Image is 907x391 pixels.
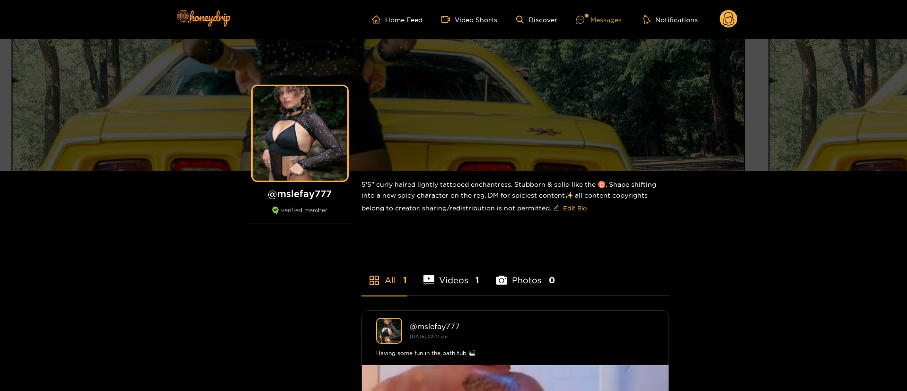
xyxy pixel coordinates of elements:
[551,200,589,216] button: editEdit Bio
[248,207,352,224] div: verified member
[372,15,423,24] a: Home Feed
[361,171,669,223] div: 5'5" curly haired lightly tattooed enchantress. Stubborn & solid like the ♉️. Shape shifting into...
[410,322,654,330] div: @ mslefay777
[372,15,385,24] span: home
[423,253,480,295] li: Videos
[441,15,497,24] a: Video Shorts
[516,16,557,24] a: Discover
[563,203,587,213] span: Edit Bio
[376,318,402,344] img: mslefay777
[549,274,555,286] span: 0
[553,205,559,212] span: edit
[441,15,455,24] span: video-camera
[403,274,407,286] span: 1
[576,14,622,25] div: Messages
[410,334,448,339] small: [DATE] 22:01 pm
[476,274,479,286] span: 1
[376,348,654,358] div: Having some fun in the bath tub 🛀🏽
[248,188,352,200] h1: @ mslefay777
[641,15,701,24] button: Notifications
[496,253,555,295] li: Photos
[361,253,407,295] li: All
[369,275,380,286] span: appstore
